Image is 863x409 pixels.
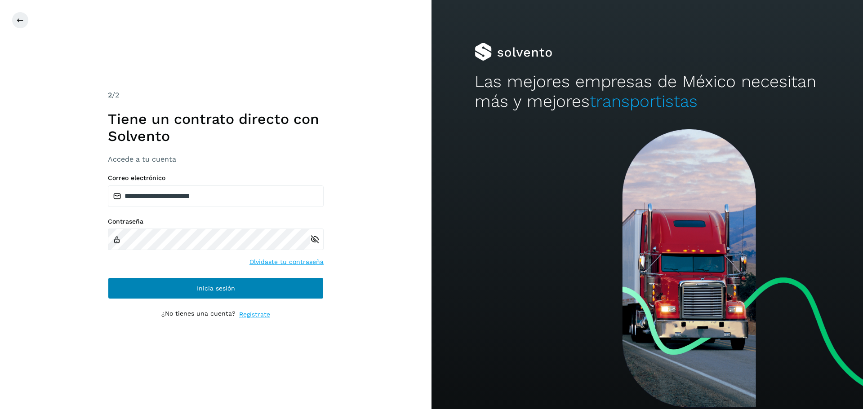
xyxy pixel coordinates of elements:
[161,310,236,319] p: ¿No tienes una cuenta?
[108,155,324,163] h3: Accede a tu cuenta
[197,285,235,291] span: Inicia sesión
[108,174,324,182] label: Correo electrónico
[108,91,112,99] span: 2
[108,277,324,299] button: Inicia sesión
[475,72,820,112] h2: Las mejores empresas de México necesitan más y mejores
[108,90,324,101] div: /2
[108,110,324,145] h1: Tiene un contrato directo con Solvento
[249,257,324,267] a: Olvidaste tu contraseña
[239,310,270,319] a: Regístrate
[590,92,698,111] span: transportistas
[108,218,324,225] label: Contraseña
